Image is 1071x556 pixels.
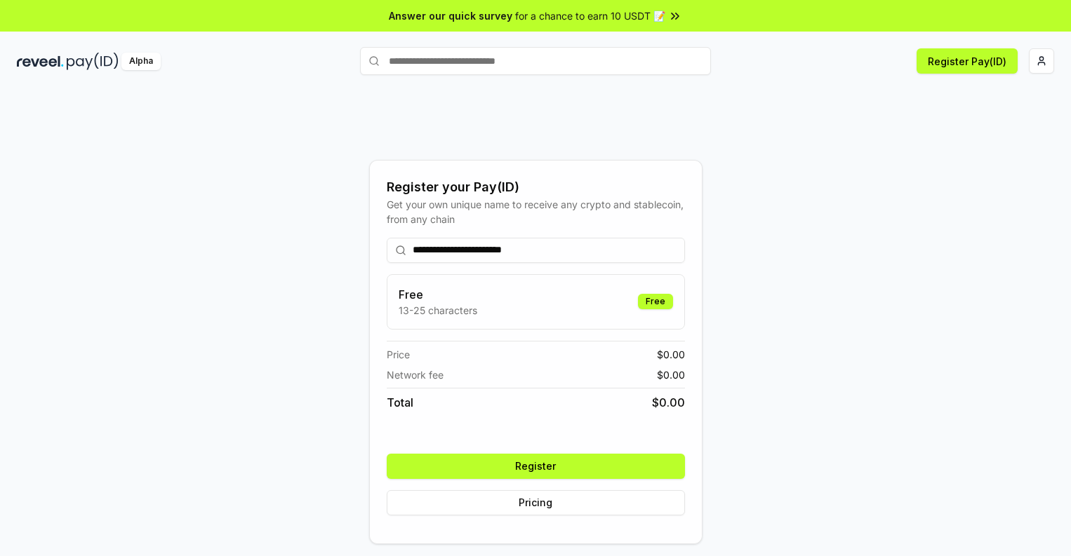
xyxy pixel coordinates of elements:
[917,48,1018,74] button: Register Pay(ID)
[515,8,665,23] span: for a chance to earn 10 USDT 📝
[652,394,685,411] span: $ 0.00
[399,303,477,318] p: 13-25 characters
[387,454,685,479] button: Register
[387,490,685,515] button: Pricing
[387,367,444,382] span: Network fee
[387,347,410,362] span: Price
[121,53,161,70] div: Alpha
[67,53,119,70] img: pay_id
[638,294,673,309] div: Free
[17,53,64,70] img: reveel_dark
[657,367,685,382] span: $ 0.00
[389,8,512,23] span: Answer our quick survey
[657,347,685,362] span: $ 0.00
[399,286,477,303] h3: Free
[387,394,413,411] span: Total
[387,197,685,226] div: Get your own unique name to receive any crypto and stablecoin, from any chain
[387,177,685,197] div: Register your Pay(ID)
